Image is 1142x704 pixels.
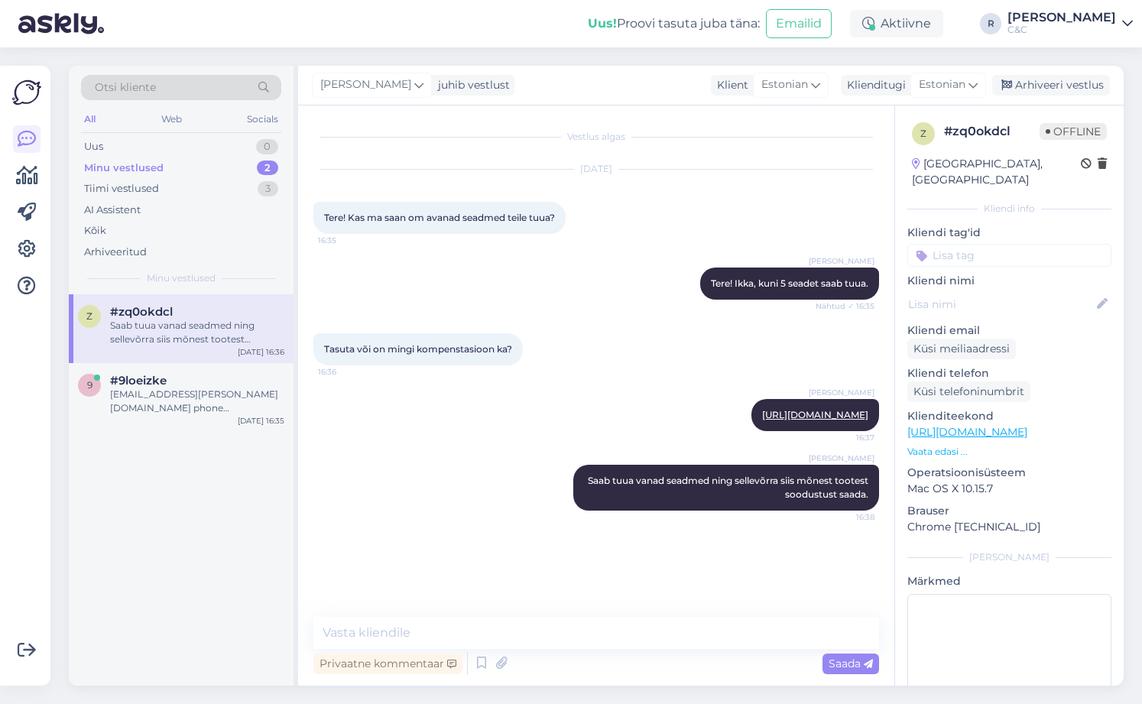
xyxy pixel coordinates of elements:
[907,519,1111,535] p: Chrome [TECHNICAL_ID]
[1040,123,1107,140] span: Offline
[238,415,284,427] div: [DATE] 16:35
[809,255,874,267] span: [PERSON_NAME]
[850,10,943,37] div: Aktiivne
[919,76,965,93] span: Estonian
[12,78,41,107] img: Askly Logo
[829,657,873,670] span: Saada
[817,432,874,443] span: 16:37
[257,161,278,176] div: 2
[766,9,832,38] button: Emailid
[761,76,808,93] span: Estonian
[907,244,1111,267] input: Lisa tag
[907,381,1030,402] div: Küsi telefoninumbrit
[920,128,926,139] span: z
[992,75,1110,96] div: Arhiveeri vestlus
[907,408,1111,424] p: Klienditeekond
[907,425,1027,439] a: [URL][DOMAIN_NAME]
[907,365,1111,381] p: Kliendi telefon
[110,319,284,346] div: Saab tuua vanad seadmed ning sellevõrra siis mõnest tootest soodustust saada.
[318,235,375,246] span: 16:35
[313,654,462,674] div: Privaatne kommentaar
[588,475,871,500] span: Saab tuua vanad seadmed ning sellevõrra siis mõnest tootest soodustust saada.
[320,76,411,93] span: [PERSON_NAME]
[907,465,1111,481] p: Operatsioonisüsteem
[318,366,375,378] span: 16:36
[1007,24,1116,36] div: C&C
[110,388,284,415] div: [EMAIL_ADDRESS][PERSON_NAME][DOMAIN_NAME] phone [PHONE_NUMBER]
[841,77,906,93] div: Klienditugi
[313,130,879,144] div: Vestlus algas
[907,202,1111,216] div: Kliendi info
[84,245,147,260] div: Arhiveeritud
[81,109,99,129] div: All
[84,139,103,154] div: Uus
[908,296,1094,313] input: Lisa nimi
[84,181,159,196] div: Tiimi vestlused
[980,13,1001,34] div: R
[912,156,1081,188] div: [GEOGRAPHIC_DATA], [GEOGRAPHIC_DATA]
[588,16,617,31] b: Uus!
[907,225,1111,241] p: Kliendi tag'id
[84,223,106,238] div: Kõik
[907,445,1111,459] p: Vaata edasi ...
[110,305,173,319] span: #zq0okdcl
[588,15,760,33] div: Proovi tasuta juba täna:
[256,139,278,154] div: 0
[944,122,1040,141] div: # zq0okdcl
[817,511,874,523] span: 16:38
[809,387,874,398] span: [PERSON_NAME]
[158,109,185,129] div: Web
[313,162,879,176] div: [DATE]
[711,77,748,93] div: Klient
[816,300,874,312] span: Nähtud ✓ 16:35
[86,310,92,322] span: z
[1007,11,1133,36] a: [PERSON_NAME]C&C
[762,409,868,420] a: [URL][DOMAIN_NAME]
[432,77,510,93] div: juhib vestlust
[324,212,555,223] span: Tere! Kas ma saan om avanad seadmed teile tuua?
[907,339,1016,359] div: Küsi meiliaadressi
[147,271,216,285] span: Minu vestlused
[87,379,92,391] span: 9
[907,323,1111,339] p: Kliendi email
[907,503,1111,519] p: Brauser
[258,181,278,196] div: 3
[907,573,1111,589] p: Märkmed
[84,203,141,218] div: AI Assistent
[244,109,281,129] div: Socials
[1007,11,1116,24] div: [PERSON_NAME]
[907,481,1111,497] p: Mac OS X 10.15.7
[84,161,164,176] div: Minu vestlused
[907,273,1111,289] p: Kliendi nimi
[324,343,512,355] span: Tasuta või on mingi kompenstasioon ka?
[95,79,156,96] span: Otsi kliente
[110,374,167,388] span: #9loeizke
[809,453,874,464] span: [PERSON_NAME]
[238,346,284,358] div: [DATE] 16:36
[711,277,868,289] span: Tere! Ikka, kuni 5 seadet saab tuua.
[907,550,1111,564] div: [PERSON_NAME]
